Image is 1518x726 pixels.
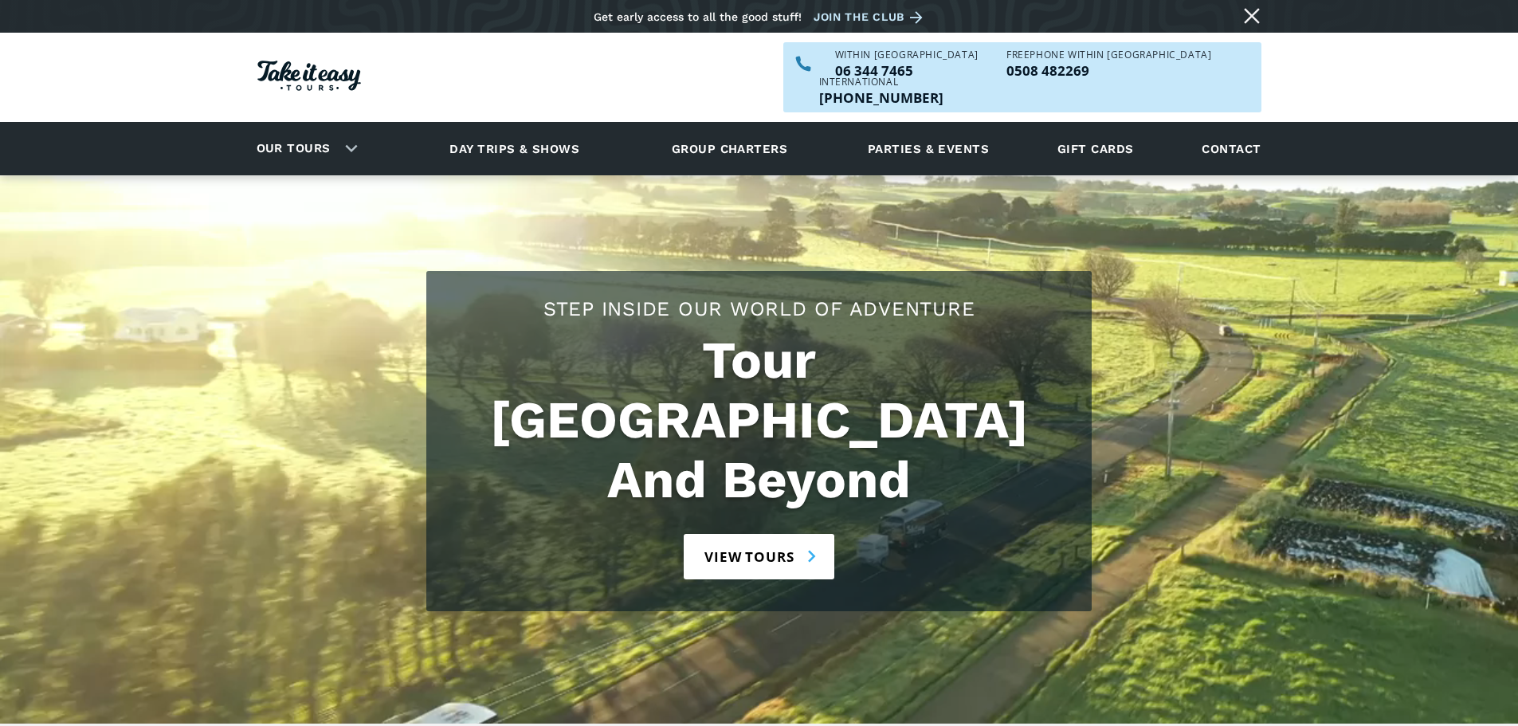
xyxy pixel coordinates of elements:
a: Homepage [257,53,361,103]
h1: Tour [GEOGRAPHIC_DATA] And Beyond [442,331,1076,510]
div: WITHIN [GEOGRAPHIC_DATA] [835,50,979,60]
p: 0508 482269 [1006,64,1211,77]
a: Call us within NZ on 063447465 [835,64,979,77]
a: Join the club [814,7,928,27]
div: Our tours [237,127,371,171]
div: International [819,77,943,87]
a: Our tours [245,130,343,167]
p: 06 344 7465 [835,64,979,77]
a: View tours [684,534,834,579]
a: Day trips & shows [430,127,599,171]
a: Group charters [652,127,807,171]
img: Take it easy Tours logo [257,61,361,91]
p: [PHONE_NUMBER] [819,91,943,104]
a: Close message [1239,3,1265,29]
h2: Step Inside Our World Of Adventure [442,295,1076,323]
a: Contact [1194,127,1269,171]
div: Freephone WITHIN [GEOGRAPHIC_DATA] [1006,50,1211,60]
a: Call us freephone within NZ on 0508482269 [1006,64,1211,77]
a: Gift cards [1049,127,1142,171]
div: Get early access to all the good stuff! [594,10,802,23]
a: Call us outside of NZ on +6463447465 [819,91,943,104]
a: Parties & events [860,127,997,171]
